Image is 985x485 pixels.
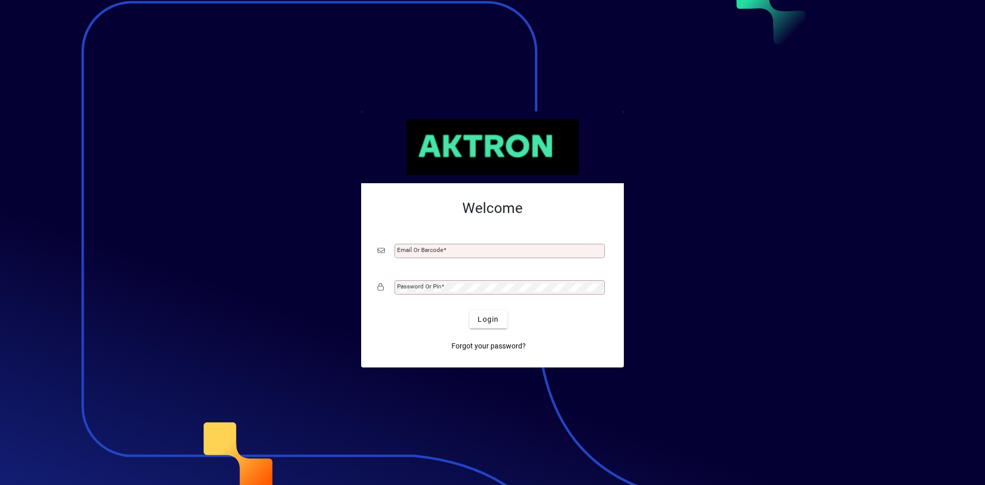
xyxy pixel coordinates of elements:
span: Forgot your password? [451,341,526,352]
h2: Welcome [378,200,607,217]
a: Forgot your password? [447,337,530,355]
mat-label: Password or Pin [397,283,441,290]
button: Login [469,310,507,328]
mat-label: Email or Barcode [397,246,443,254]
span: Login [478,314,499,325]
